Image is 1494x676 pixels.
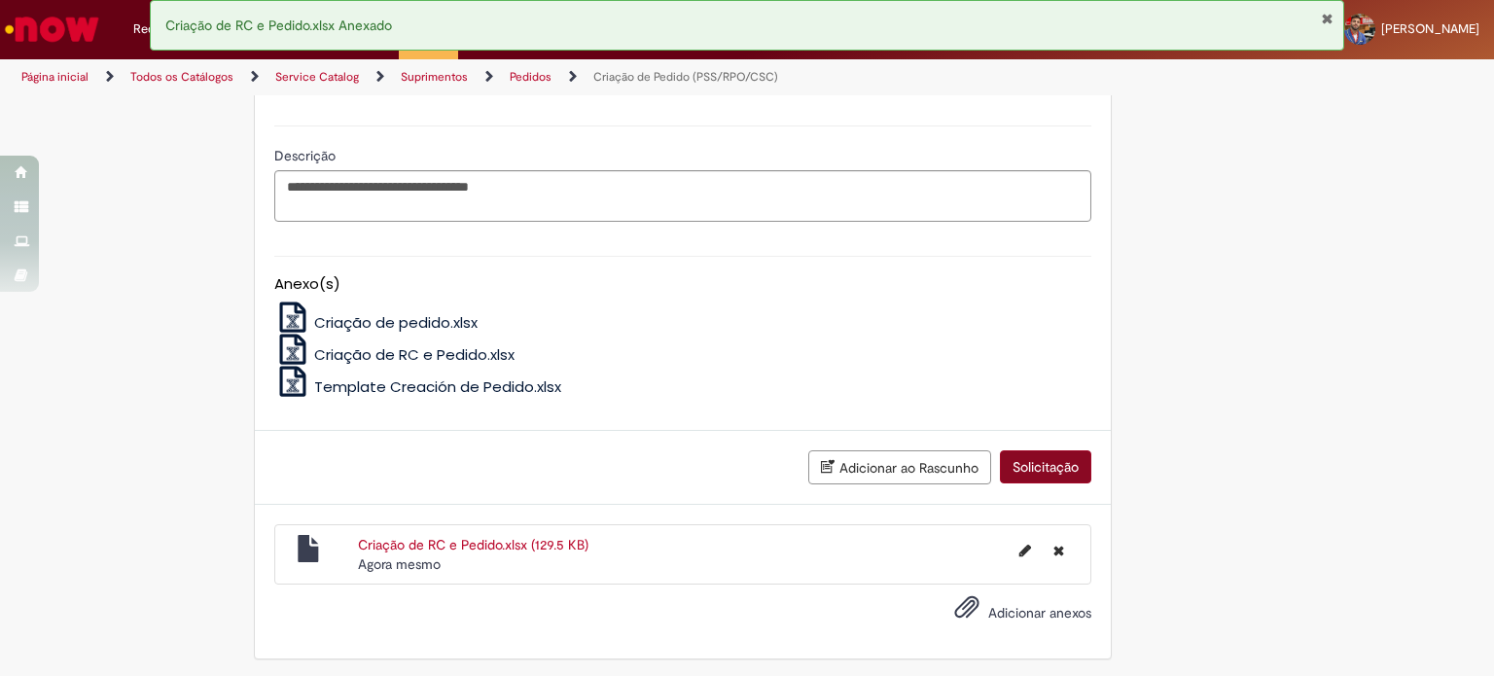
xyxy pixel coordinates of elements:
a: Criação de RC e Pedido.xlsx [274,344,516,365]
button: Excluir Criação de RC e Pedido.xlsx [1042,535,1076,566]
img: ServiceNow [2,10,102,49]
span: Template Creación de Pedido.xlsx [314,376,561,397]
button: Adicionar ao Rascunho [808,450,991,484]
a: Pedidos [510,69,551,85]
textarea: Descrição [274,170,1091,223]
a: Suprimentos [401,69,468,85]
ul: Trilhas de página [15,59,981,95]
a: Página inicial [21,69,89,85]
button: Editar nome de arquivo Criação de RC e Pedido.xlsx [1008,535,1043,566]
time: 28/08/2025 10:41:56 [358,555,441,573]
a: Service Catalog [275,69,359,85]
a: Todos os Catálogos [130,69,233,85]
span: Criação de RC e Pedido.xlsx [314,344,515,365]
button: Adicionar anexos [949,589,984,634]
span: Agora mesmo [358,555,441,573]
a: Criação de RC e Pedido.xlsx (129.5 KB) [358,536,588,553]
span: Adicionar anexos [988,604,1091,622]
button: Solicitação [1000,450,1091,483]
a: Template Creación de Pedido.xlsx [274,376,562,397]
button: Fechar Notificação [1321,11,1334,26]
span: Requisições [133,19,201,39]
span: Criação de RC e Pedido.xlsx Anexado [165,17,392,34]
h5: Anexo(s) [274,276,1091,293]
span: Criação de pedido.xlsx [314,312,478,333]
span: [PERSON_NAME] [1381,20,1479,37]
a: Criação de Pedido (PSS/RPO/CSC) [593,69,778,85]
a: Criação de pedido.xlsx [274,312,479,333]
span: Descrição [274,147,339,164]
